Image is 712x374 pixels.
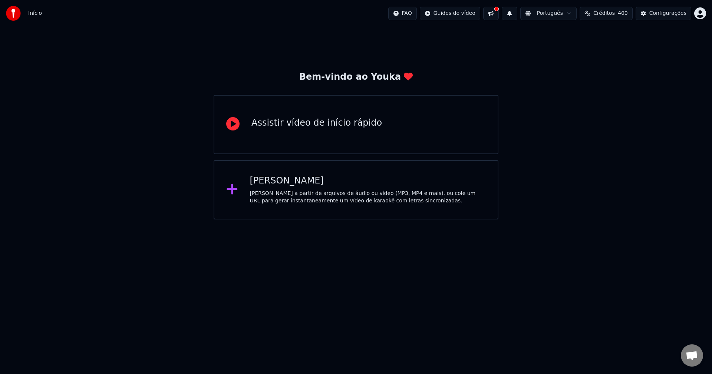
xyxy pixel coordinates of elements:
[250,190,486,205] div: [PERSON_NAME] a partir de arquivos de áudio ou vídeo (MP3, MP4 e mais), ou cole um URL para gerar...
[250,175,486,187] div: [PERSON_NAME]
[420,7,480,20] button: Guides de vídeo
[388,7,417,20] button: FAQ
[618,10,628,17] span: 400
[593,10,615,17] span: Créditos
[28,10,42,17] span: Início
[6,6,21,21] img: youka
[649,10,686,17] div: Configurações
[251,117,382,129] div: Assistir vídeo de início rápido
[681,344,703,367] a: Bate-papo aberto
[636,7,691,20] button: Configurações
[299,71,413,83] div: Bem-vindo ao Youka
[580,7,633,20] button: Créditos400
[28,10,42,17] nav: breadcrumb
